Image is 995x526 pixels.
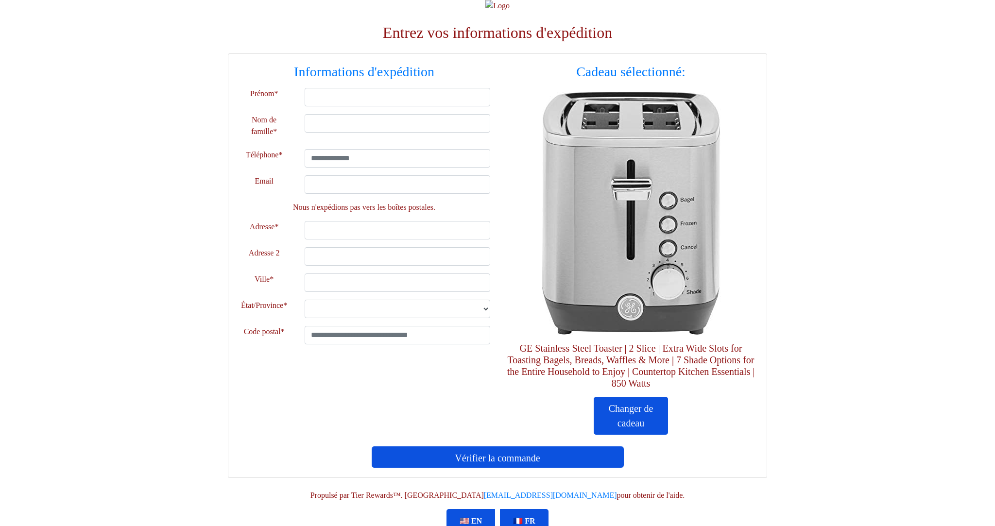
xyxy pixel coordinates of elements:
[505,64,757,80] h3: Cadeau sélectionné:
[255,273,274,285] label: Ville*
[245,202,483,213] p: Nous n'expédions pas vers les boîtes postales.
[246,149,283,161] label: Téléphone*
[255,175,274,187] label: Email
[249,247,280,259] label: Adresse 2
[515,92,748,335] img: GE Stainless Steel Toaster | 2 Slice | Extra Wide Slots for Toasting Bagels, Breads, Waffles & Mo...
[250,88,278,100] label: Prénom*
[250,221,279,233] label: Adresse*
[244,326,285,338] label: Code postal*
[484,491,617,499] a: [EMAIL_ADDRESS][DOMAIN_NAME]
[372,446,624,468] button: Vérifier la commande
[238,64,490,80] h3: Informations d'expédition
[241,300,287,311] label: État/Province*
[505,342,757,389] h5: GE Stainless Steel Toaster | 2 Slice | Extra Wide Slots for Toasting Bagels, Breads, Waffles & Mo...
[228,23,767,42] h2: Entrez vos informations d'expédition
[310,491,685,499] span: Propulsé par Tier Rewards™. [GEOGRAPHIC_DATA] pour obtenir de l'aide.
[594,397,668,435] a: Changer de cadeau
[238,114,290,137] label: Nom de famille*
